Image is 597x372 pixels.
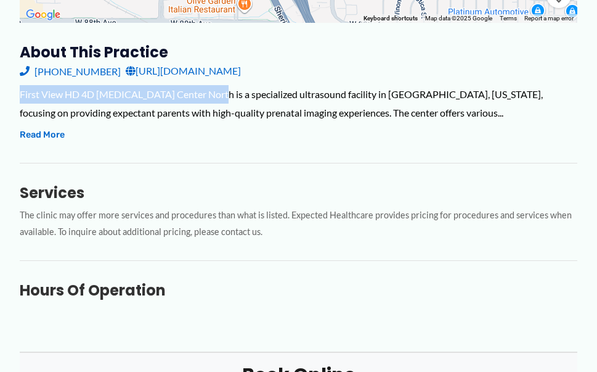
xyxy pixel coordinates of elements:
button: Read More [20,128,65,143]
a: [URL][DOMAIN_NAME] [126,62,241,80]
h3: Hours of Operation [20,281,577,300]
h3: Services [20,183,577,202]
img: Google [23,7,63,23]
a: [PHONE_NUMBER] [20,62,121,80]
span: Map data ©2025 Google [425,15,492,22]
h3: About this practice [20,43,577,62]
a: Terms (opens in new tab) [500,15,517,22]
a: Open this area in Google Maps (opens a new window) [23,7,63,23]
p: The clinic may offer more services and procedures than what is listed. Expected Healthcare provid... [20,207,577,241]
div: First View HD 4D [MEDICAL_DATA] Center North is a specialized ultrasound facility in [GEOGRAPHIC_... [20,85,577,122]
a: Report a map error [524,15,574,22]
button: Keyboard shortcuts [363,14,418,23]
